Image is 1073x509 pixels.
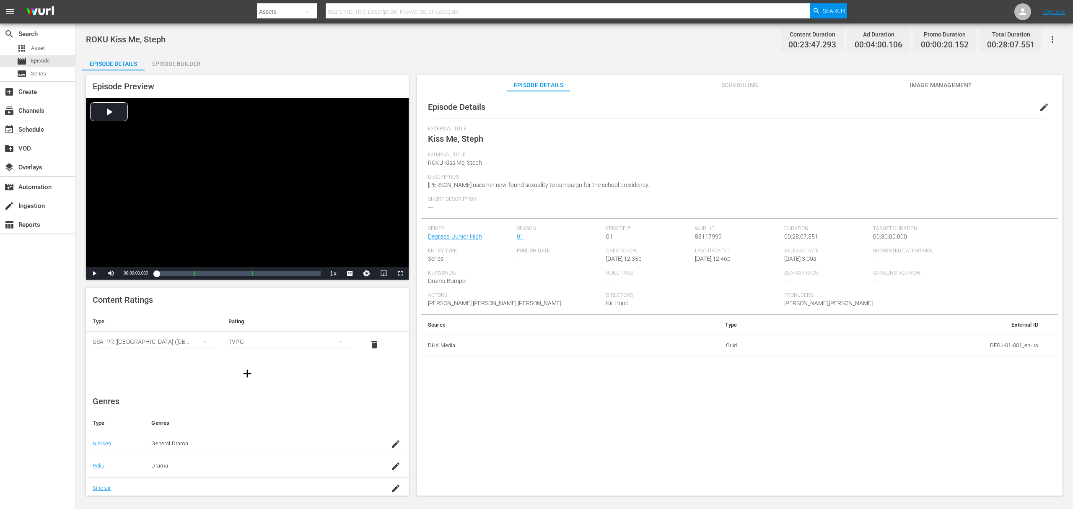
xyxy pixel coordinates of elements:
th: Type [86,312,222,332]
span: Last Updated: [695,248,780,254]
div: Promo Duration [921,29,969,40]
span: Episode [17,56,27,66]
button: delete [364,335,384,355]
span: External Title [428,126,1047,132]
span: Series [17,69,27,79]
span: Wurl ID: [695,226,780,232]
span: 00:04:00.106 [855,40,902,50]
button: edit [1034,97,1054,117]
span: Search [4,29,14,39]
a: 01 [517,233,524,240]
span: Producers [784,292,958,299]
div: Total Duration [987,29,1035,40]
span: --- [428,204,433,210]
span: Episode [31,57,50,65]
span: Samsung VOD Row: [873,270,958,277]
button: Picture-in-Picture [375,267,392,280]
td: Guid [620,335,744,356]
td: DEGJ-01-001_en-us [744,335,1045,356]
span: --- [873,255,878,262]
span: Episode #: [606,226,691,232]
span: Series [31,70,46,78]
a: Nielsen [93,440,111,447]
span: Target Duration: [873,226,1047,232]
span: [DATE] 12:46p [695,255,731,262]
span: Suggested Categories: [873,248,1047,254]
span: 00:23:47.293 [788,40,836,50]
span: [DATE] 3:00a [784,255,816,262]
span: Duration: [784,226,869,232]
span: Kit Hood [606,300,629,306]
span: --- [517,255,522,262]
span: 00:30:00.000 [873,233,907,240]
span: 01 [606,233,613,240]
div: Content Duration [788,29,836,40]
div: Ad Duration [855,29,902,40]
span: Genres [93,396,119,406]
span: 00:00:20.152 [921,40,969,50]
span: Episode Preview [93,81,154,91]
span: Internal Title [428,152,1047,158]
span: [PERSON_NAME] uses her new-found sexuality to campaign for the school presidency. [428,182,649,188]
span: --- [606,278,611,284]
button: Episode Builder [145,54,207,70]
table: simple table [86,312,409,358]
span: Actors [428,292,602,299]
span: --- [784,278,789,284]
div: Episode Builder [145,54,207,74]
button: Fullscreen [392,267,409,280]
th: DHX Media [421,335,620,356]
span: VOD [4,143,14,153]
span: Search [823,3,845,18]
span: Release Date: [784,248,869,254]
span: Episode Details [507,80,570,91]
span: Asset [17,43,27,53]
span: delete [369,340,379,350]
div: Video Player [86,98,409,280]
span: Description [428,174,1047,181]
span: Series: [428,226,513,232]
span: Drama Bumper [428,278,467,284]
button: Play [86,267,103,280]
span: Episode Details [428,102,485,112]
span: 88117999 [695,233,722,240]
div: TVPG [228,330,351,353]
span: Short Description [428,196,1047,203]
th: External ID [744,315,1045,335]
span: Roku Tags: [606,270,780,277]
button: Captions [342,267,358,280]
span: 00:28:07.551 [784,233,818,240]
span: Channels [4,106,14,116]
span: Directors [606,292,780,299]
span: Publish Date: [517,248,601,254]
span: Reports [4,220,14,230]
a: Degrassi Junior High [428,233,482,240]
span: 00:28:07.551 [987,40,1035,50]
span: Overlays [4,162,14,172]
a: Sign Out [1043,8,1065,15]
th: Source [421,315,620,335]
span: Create [4,87,14,97]
table: simple table [421,315,1058,357]
span: Search Tags: [784,270,869,277]
th: Rating [222,312,358,332]
span: Image Management [910,80,972,91]
span: Entry Type: [428,248,513,254]
a: Sinclair [93,485,111,491]
th: Type [620,315,744,335]
button: Episode Details [82,54,145,70]
button: Playback Rate [325,267,342,280]
span: Content Ratings [93,295,153,305]
span: --- [873,278,878,284]
span: Ingestion [4,201,14,211]
a: Roku [93,462,105,469]
th: Type [86,413,145,433]
button: Mute [103,267,119,280]
span: Schedule [4,125,14,135]
span: [DATE] 12:35p [606,255,642,262]
span: Keywords: [428,270,602,277]
span: Created On: [606,248,691,254]
span: Automation [4,182,14,192]
button: Search [810,3,847,18]
span: 00:00:00.000 [124,271,148,275]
